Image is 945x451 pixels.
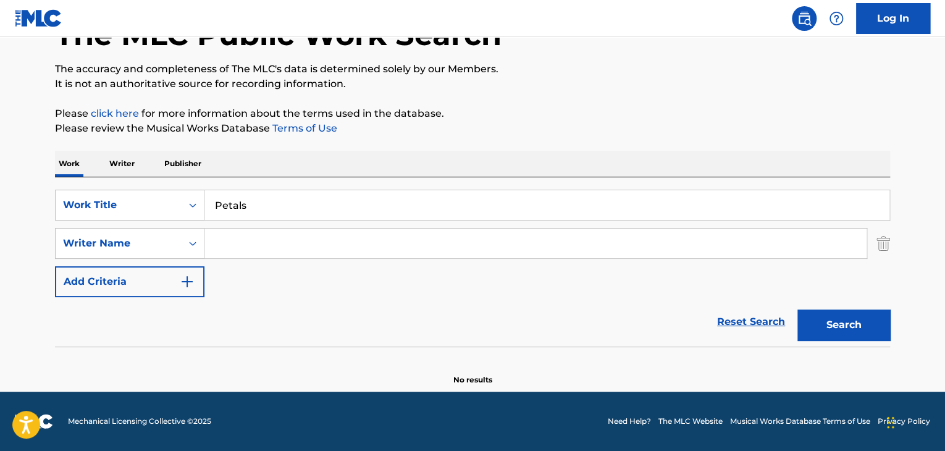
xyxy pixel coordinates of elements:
[55,266,204,297] button: Add Criteria
[608,416,651,427] a: Need Help?
[658,416,723,427] a: The MLC Website
[15,414,53,429] img: logo
[792,6,817,31] a: Public Search
[55,190,890,347] form: Search Form
[15,9,62,27] img: MLC Logo
[55,62,890,77] p: The accuracy and completeness of The MLC's data is determined solely by our Members.
[161,151,205,177] p: Publisher
[55,106,890,121] p: Please for more information about the terms used in the database.
[711,308,791,335] a: Reset Search
[91,107,139,119] a: click here
[797,310,890,340] button: Search
[55,151,83,177] p: Work
[876,228,890,259] img: Delete Criterion
[63,198,174,213] div: Work Title
[856,3,930,34] a: Log In
[106,151,138,177] p: Writer
[270,122,337,134] a: Terms of Use
[55,121,890,136] p: Please review the Musical Works Database
[63,236,174,251] div: Writer Name
[180,274,195,289] img: 9d2ae6d4665cec9f34b9.svg
[824,6,849,31] div: Help
[55,77,890,91] p: It is not an authoritative source for recording information.
[887,404,894,441] div: Drag
[730,416,870,427] a: Musical Works Database Terms of Use
[68,416,211,427] span: Mechanical Licensing Collective © 2025
[797,11,812,26] img: search
[878,416,930,427] a: Privacy Policy
[829,11,844,26] img: help
[453,360,492,386] p: No results
[883,392,945,451] iframe: Chat Widget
